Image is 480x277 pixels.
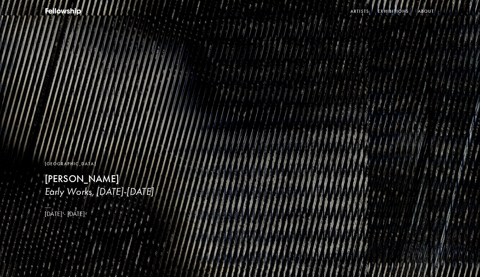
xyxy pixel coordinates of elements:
[45,185,153,198] h3: Early Works, [DATE]-[DATE]
[377,7,410,16] a: Exhibitions
[349,7,371,16] a: Artists
[45,210,153,218] p: [DATE] - [DATE]
[45,173,119,185] b: [PERSON_NAME]
[45,161,153,218] a: [GEOGRAPHIC_DATA][PERSON_NAME]Early Works, [DATE]-[DATE][DATE] - [DATE]
[45,161,153,167] div: [GEOGRAPHIC_DATA]
[417,7,436,16] a: About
